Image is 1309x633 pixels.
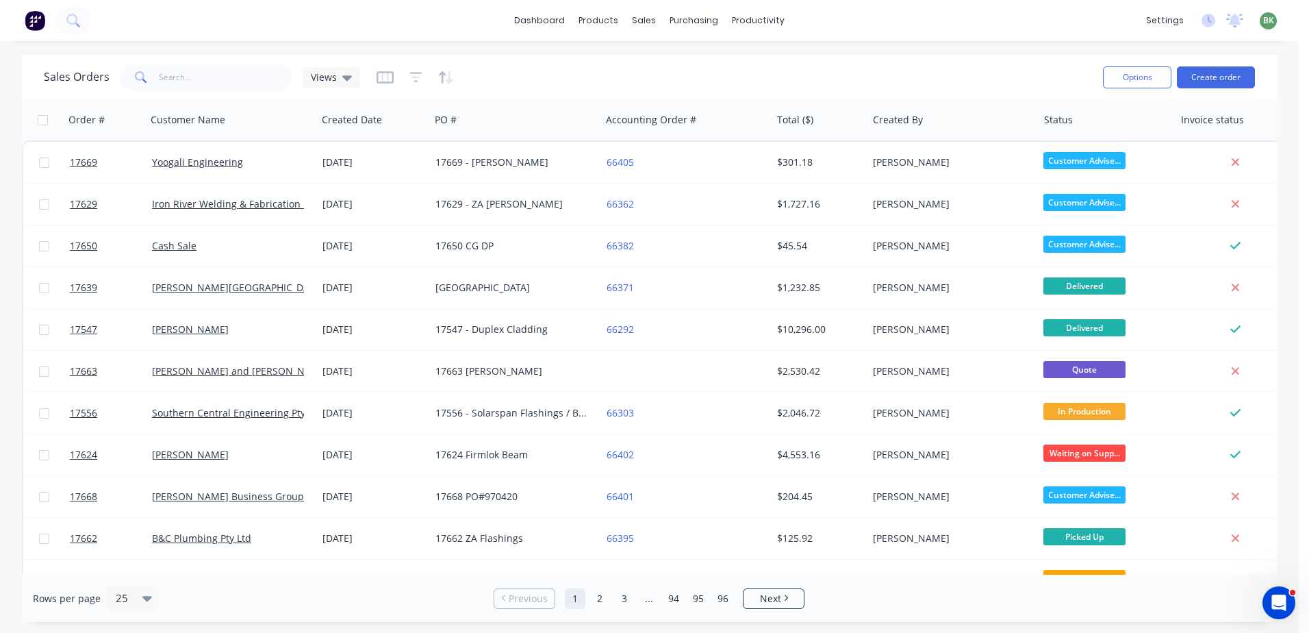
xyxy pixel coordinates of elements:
div: Status [1044,113,1073,127]
a: Page 1 is your current page [565,588,585,609]
div: $1,727.16 [777,197,858,211]
a: 17669 [70,142,152,183]
a: 17201 [70,560,152,601]
div: $301.18 [777,156,858,169]
div: [DATE] [322,197,424,211]
a: 17663 [70,351,152,392]
a: 17650 [70,225,152,266]
a: Page 3 [614,588,635,609]
div: [DATE] [322,573,424,587]
span: Picked Up [1043,528,1126,545]
div: $204.45 [777,490,858,504]
a: Yoogali Engineering [152,156,243,169]
span: 17629 [70,197,97,211]
span: In Production [1043,403,1126,420]
span: Quote [1043,361,1126,378]
a: [PERSON_NAME] [152,323,229,336]
span: Previous [509,592,548,606]
h1: Sales Orders [44,71,110,84]
span: 17639 [70,281,97,295]
div: 17556 - Solarspan Flashings / Boots [435,406,587,420]
a: 66303 [607,406,634,419]
div: Created By [873,113,923,127]
span: Waiting on Supp... [1043,445,1126,462]
div: [DATE] [322,448,424,462]
a: Next page [744,592,804,606]
div: 17547 - Duplex Cladding [435,323,587,336]
a: 66362 [607,197,634,210]
span: 17669 [70,156,97,169]
div: $4,553.16 [777,448,858,462]
div: $0.00 [777,573,858,587]
span: 17624 [70,448,97,462]
div: Order # [68,113,105,127]
a: 17668 [70,476,152,517]
a: 66292 [607,323,634,336]
div: 17663 [PERSON_NAME] [435,364,587,378]
div: [PERSON_NAME] [873,239,1025,253]
a: 66402 [607,448,634,461]
div: Created Date [322,113,382,127]
span: 17650 [70,239,97,253]
img: Factory [25,10,45,31]
div: [DATE] [322,490,424,504]
div: [PERSON_NAME] [873,364,1025,378]
div: [GEOGRAPHIC_DATA] [435,281,587,295]
a: 17629 [70,184,152,225]
div: [PERSON_NAME] [873,448,1025,462]
a: [PERSON_NAME][GEOGRAPHIC_DATA] [152,281,323,294]
div: 17669 - [PERSON_NAME] [435,156,587,169]
span: 17668 [70,490,97,504]
div: $1,232.85 [777,281,858,295]
div: purchasing [663,10,725,31]
div: [DATE] [322,532,424,545]
div: Invoice status [1181,113,1244,127]
div: [DATE] [322,364,424,378]
div: [PERSON_NAME] [873,406,1025,420]
a: B&C Plumbing Pty Ltd [152,532,251,545]
span: Customer Advise... [1043,194,1126,211]
div: productivity [725,10,791,31]
span: Customer Advise... [1043,152,1126,169]
div: 17650 CG DP [435,239,587,253]
a: 66395 [607,532,634,545]
a: Page 2 [589,588,610,609]
div: [PERSON_NAME] [873,197,1025,211]
div: [DATE] [322,406,424,420]
a: [PERSON_NAME] Business Group [152,490,304,503]
div: [DATE] [322,281,424,295]
input: Search... [159,64,292,91]
div: settings [1139,10,1191,31]
div: sales [625,10,663,31]
a: [PERSON_NAME] and [PERSON_NAME] [152,364,329,377]
div: [PERSON_NAME] [873,490,1025,504]
span: 17663 [70,364,97,378]
a: Cash Sale [152,239,196,252]
span: Delivered [1043,319,1126,336]
div: Customer Name [151,113,225,127]
a: Jump forward [639,588,659,609]
div: [PERSON_NAME] [873,281,1025,295]
button: Options [1103,66,1171,88]
iframe: Intercom live chat [1262,586,1295,619]
span: 17556 [70,406,97,420]
div: quote [435,573,587,587]
a: RBS Product Development [152,573,272,586]
a: 17639 [70,267,152,308]
a: dashboard [507,10,572,31]
div: $2,530.42 [777,364,858,378]
div: [PERSON_NAME] [873,323,1025,336]
div: $125.92 [777,532,858,545]
div: 17629 - ZA [PERSON_NAME] [435,197,587,211]
div: Total ($) [777,113,813,127]
div: [DATE] [322,323,424,336]
a: 17547 [70,309,152,350]
a: Page 95 [688,588,709,609]
span: Next [760,592,781,606]
div: $45.54 [777,239,858,253]
div: products [572,10,625,31]
div: [PERSON_NAME] [873,532,1025,545]
a: 17662 [70,518,152,559]
div: PO # [435,113,457,127]
div: $2,046.72 [777,406,858,420]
